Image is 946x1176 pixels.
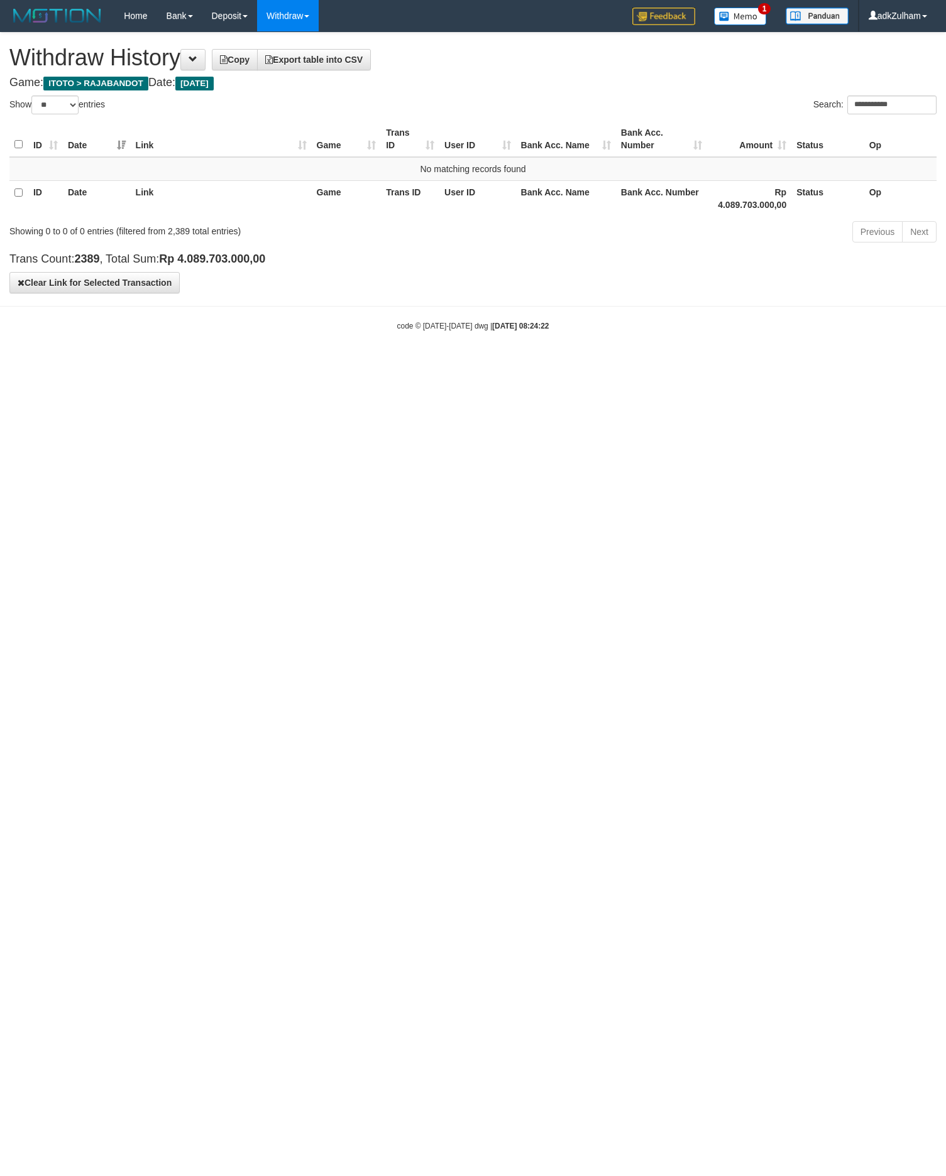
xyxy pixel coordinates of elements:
strong: 2389 [74,253,99,265]
img: MOTION_logo.png [9,6,105,25]
th: ID [28,180,63,216]
span: Copy [220,55,250,65]
span: Export table into CSV [265,55,363,65]
th: Bank Acc. Number [616,180,707,216]
th: User ID: activate to sort column ascending [439,121,516,157]
th: Status [791,121,864,157]
label: Search: [813,95,937,114]
span: ITOTO > RAJABANDOT [43,77,148,90]
strong: [DATE] 08:24:22 [492,322,549,330]
a: Copy [212,49,258,70]
th: ID: activate to sort column ascending [28,121,63,157]
th: Op [864,180,937,216]
th: Amount: activate to sort column ascending [707,121,791,157]
span: [DATE] [175,77,214,90]
h4: Game: Date: [9,77,937,89]
th: Op [864,121,937,157]
th: Game [312,180,382,216]
a: Previous [852,221,903,242]
strong: Rp 4.089.703.000,00 [718,187,786,210]
span: 1 [758,3,771,14]
small: code © [DATE]-[DATE] dwg | [397,322,549,330]
input: Search: [847,95,937,114]
th: Date: activate to sort column ascending [63,121,131,157]
strong: Rp 4.089.703.000,00 [159,253,265,265]
th: Link [131,180,312,216]
select: Showentries [31,95,79,114]
a: Export table into CSV [257,49,371,70]
div: Showing 0 to 0 of 0 entries (filtered from 2,389 total entries) [9,220,385,237]
a: Next [902,221,937,242]
th: Status [791,180,864,216]
th: Bank Acc. Number: activate to sort column ascending [616,121,707,157]
th: Bank Acc. Name: activate to sort column ascending [516,121,616,157]
th: Link: activate to sort column ascending [131,121,312,157]
button: Clear Link for Selected Transaction [9,272,180,293]
th: Bank Acc. Name [516,180,616,216]
img: panduan.png [786,8,849,24]
th: Date [63,180,131,216]
label: Show entries [9,95,105,114]
h1: Withdraw History [9,45,937,70]
th: User ID [439,180,516,216]
th: Game: activate to sort column ascending [312,121,382,157]
th: Trans ID: activate to sort column ascending [381,121,439,157]
img: Button%20Memo.svg [714,8,767,25]
td: No matching records found [9,157,937,181]
img: Feedback.jpg [632,8,695,25]
h4: Trans Count: , Total Sum: [9,253,937,266]
th: Trans ID [381,180,439,216]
